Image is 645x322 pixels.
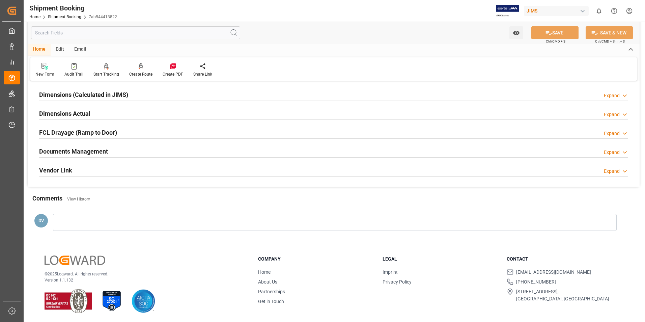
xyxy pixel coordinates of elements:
button: open menu [509,26,523,39]
h3: Legal [383,256,499,263]
a: View History [67,197,90,202]
h2: FCL Drayage (Ramp to Door) [39,128,117,137]
div: Edit [51,44,69,55]
a: Privacy Policy [383,279,412,285]
div: Audit Trail [64,71,83,77]
div: Home [28,44,51,55]
h2: Comments [32,194,62,203]
a: About Us [258,279,277,285]
h3: Company [258,256,374,263]
div: Expand [604,130,620,137]
div: Share Link [193,71,212,77]
a: Imprint [383,269,398,275]
p: Version 1.1.132 [45,277,241,283]
div: JIMS [524,6,589,16]
img: ISO 9001 & ISO 14001 Certification [45,289,92,313]
img: Logward Logo [45,256,105,265]
img: Exertis%20JAM%20-%20Email%20Logo.jpg_1722504956.jpg [496,5,519,17]
a: Home [258,269,271,275]
div: Create PDF [163,71,183,77]
div: Start Tracking [93,71,119,77]
a: Partnerships [258,289,285,294]
button: show 0 new notifications [591,3,607,19]
button: JIMS [524,4,591,17]
div: Create Route [129,71,152,77]
a: Get in Touch [258,299,284,304]
div: New Form [35,71,54,77]
img: ISO 27001 Certification [100,289,123,313]
div: Expand [604,149,620,156]
span: [PHONE_NUMBER] [516,278,556,286]
div: Expand [604,168,620,175]
span: Ctrl/CMD + S [546,39,565,44]
div: Shipment Booking [29,3,117,13]
div: Expand [604,92,620,99]
span: [STREET_ADDRESS], [GEOGRAPHIC_DATA], [GEOGRAPHIC_DATA] [516,288,609,302]
input: Search Fields [31,26,240,39]
h2: Dimensions Actual [39,109,90,118]
h3: Contact [507,256,623,263]
h2: Vendor Link [39,166,72,175]
p: © 2025 Logward. All rights reserved. [45,271,241,277]
button: Help Center [607,3,622,19]
h2: Documents Management [39,147,108,156]
a: Shipment Booking [48,15,81,19]
span: Ctrl/CMD + Shift + S [595,39,625,44]
div: Expand [604,111,620,118]
img: AICPA SOC [132,289,155,313]
h2: Dimensions (Calculated in JIMS) [39,90,128,99]
a: Home [29,15,40,19]
span: [EMAIL_ADDRESS][DOMAIN_NAME] [516,269,591,276]
button: SAVE & NEW [586,26,633,39]
div: Email [69,44,91,55]
span: DV [38,218,44,223]
button: SAVE [531,26,579,39]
